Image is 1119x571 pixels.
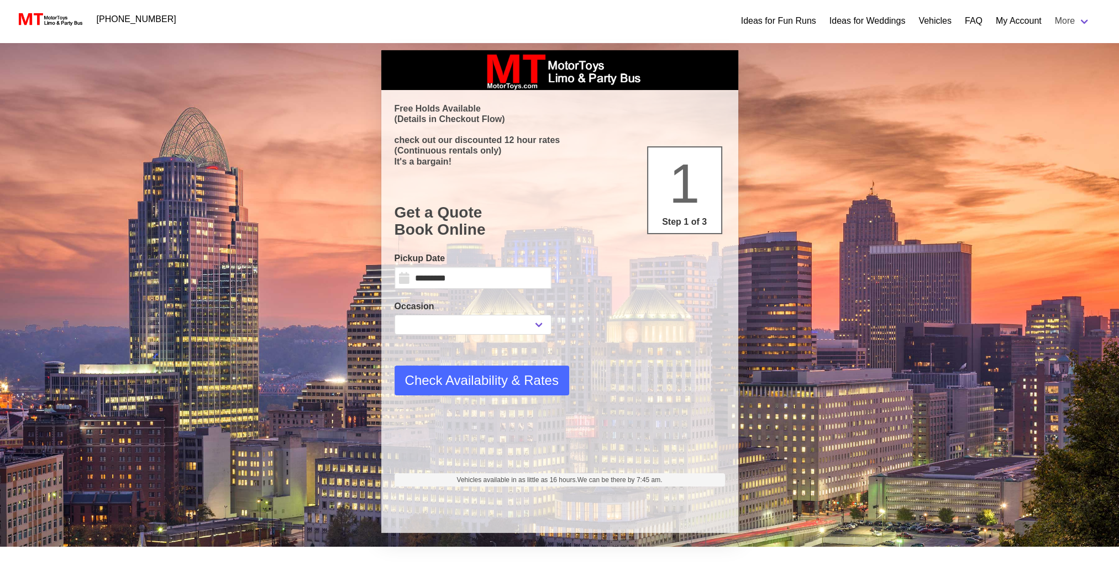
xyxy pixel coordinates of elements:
a: Vehicles [918,14,952,28]
p: check out our discounted 12 hour rates [395,135,725,145]
span: We can be there by 7:45 am. [577,476,663,484]
label: Pickup Date [395,252,551,265]
a: FAQ [965,14,983,28]
p: Free Holds Available [395,103,725,114]
span: Check Availability & Rates [405,371,559,390]
span: Vehicles available in as little as 16 hours. [456,475,662,485]
button: Check Availability & Rates [395,366,569,395]
span: 1 [669,152,700,214]
a: Ideas for Weddings [829,14,906,28]
p: Step 1 of 3 [653,215,717,229]
a: My Account [996,14,1042,28]
label: Occasion [395,300,551,313]
h1: Get a Quote Book Online [395,204,725,239]
img: box_logo_brand.jpeg [477,50,643,90]
p: (Details in Checkout Flow) [395,114,725,124]
a: Ideas for Fun Runs [741,14,816,28]
a: [PHONE_NUMBER] [90,8,183,30]
p: It's a bargain! [395,156,725,167]
p: (Continuous rentals only) [395,145,725,156]
a: More [1048,10,1097,32]
img: MotorToys Logo [15,12,83,27]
